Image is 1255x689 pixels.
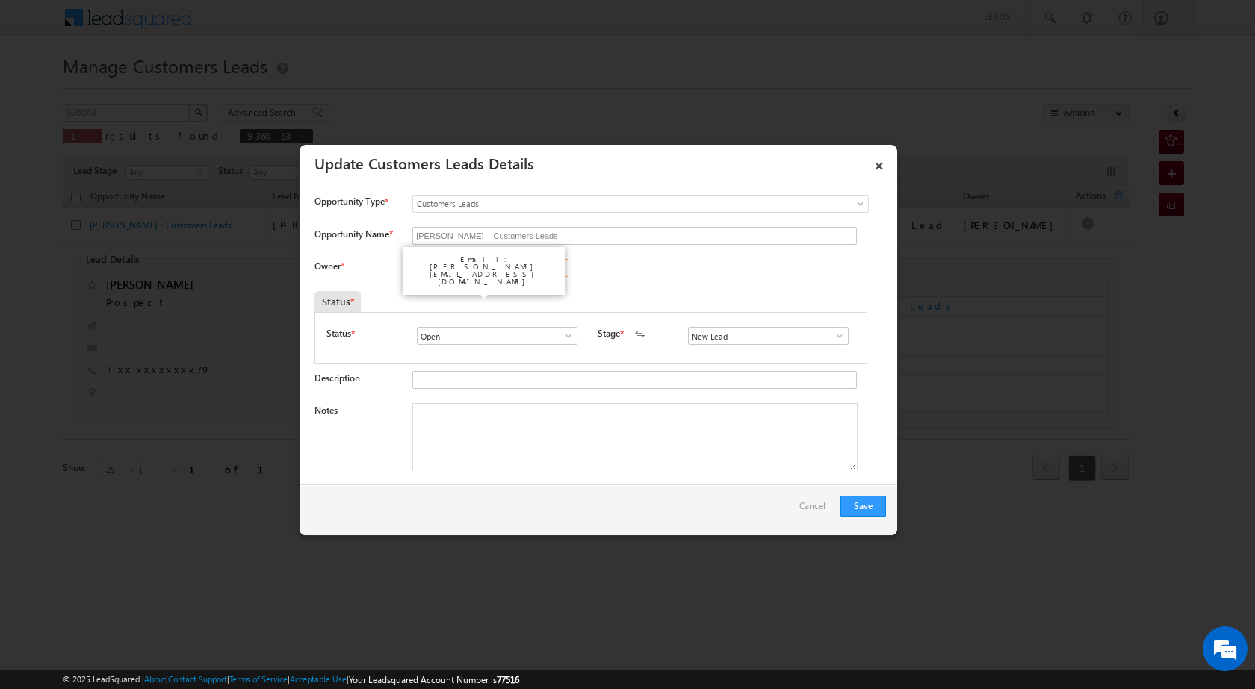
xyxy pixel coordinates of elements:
[349,674,519,685] span: Your Leadsquared Account Number is
[497,674,519,685] span: 77516
[598,327,620,340] label: Stage
[326,327,351,340] label: Status
[314,405,338,416] label: Notes
[799,496,833,524] a: Cancel
[314,228,392,240] label: Opportunity Name
[78,78,251,98] div: Leave a message
[314,291,361,312] div: Status
[840,496,886,517] button: Save
[314,372,360,384] label: Description
[229,674,288,684] a: Terms of Service
[826,328,845,343] a: Show All Items
[314,261,344,272] label: Owner
[168,674,227,684] a: Contact Support
[314,195,385,208] span: Opportunity Type
[314,152,534,173] a: Update Customers Leads Details
[417,327,577,345] input: Type to Search
[290,674,347,684] a: Acceptable Use
[555,328,574,343] a: Show All Items
[412,195,869,213] a: Customers Leads
[245,7,281,43] div: Minimize live chat window
[413,197,808,211] span: Customers Leads
[409,252,559,289] div: Email: [PERSON_NAME][EMAIL_ADDRESS][DOMAIN_NAME]
[63,673,519,687] span: © 2025 LeadSquared | | | | |
[144,674,166,684] a: About
[867,150,892,176] a: ×
[688,327,849,345] input: Type to Search
[19,138,273,447] textarea: Type your message and click 'Submit'
[25,78,63,98] img: d_60004797649_company_0_60004797649
[219,460,271,480] em: Submit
